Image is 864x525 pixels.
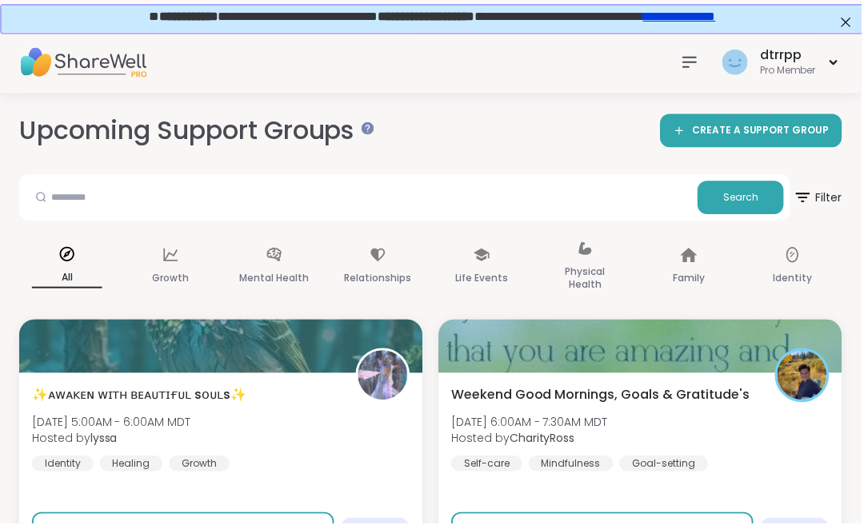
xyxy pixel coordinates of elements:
a: CREATE A SUPPORT GROUP [662,114,845,148]
p: Family [675,269,707,288]
span: Search [726,191,761,205]
button: Filter [796,175,845,221]
span: ✨ᴀᴡᴀᴋᴇɴ ᴡɪᴛʜ ʙᴇᴀᴜᴛɪғᴜʟ sᴏᴜʟs✨ [32,387,247,406]
span: Weekend Good Mornings, Goals & Gratitude's [453,387,752,406]
div: Growth [170,457,230,473]
iframe: Spotlight [362,122,375,135]
div: Goal-setting [622,457,710,473]
span: [DATE] 6:00AM - 7:30AM MDT [453,416,610,432]
button: Search [700,181,786,215]
p: Physical Health [552,263,622,295]
span: CREATE A SUPPORT GROUP [694,125,832,138]
div: Self-care [453,457,524,473]
p: Life Events [457,269,510,288]
div: dtrrpp [762,46,818,64]
img: ShareWell Nav Logo [19,34,147,90]
p: Identity [776,269,815,288]
img: CharityRoss [780,352,830,401]
p: Mental Health [241,269,310,288]
span: Hosted by [32,432,191,447]
img: dtrrpp [725,50,750,75]
p: Growth [153,269,190,288]
p: Relationships [346,269,413,288]
span: [DATE] 5:00AM - 6:00AM MDT [32,416,191,432]
span: Hosted by [453,432,610,447]
b: CharityRoss [511,432,577,447]
span: Filter [796,179,845,217]
div: Mindfulness [530,457,615,473]
img: lyssa [359,352,409,401]
b: lyssa [90,432,118,447]
p: All [32,268,102,289]
div: Pro Member [762,64,818,78]
div: Healing [100,457,163,473]
h2: Upcoming Support Groups [19,113,370,149]
div: Identity [32,457,94,473]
